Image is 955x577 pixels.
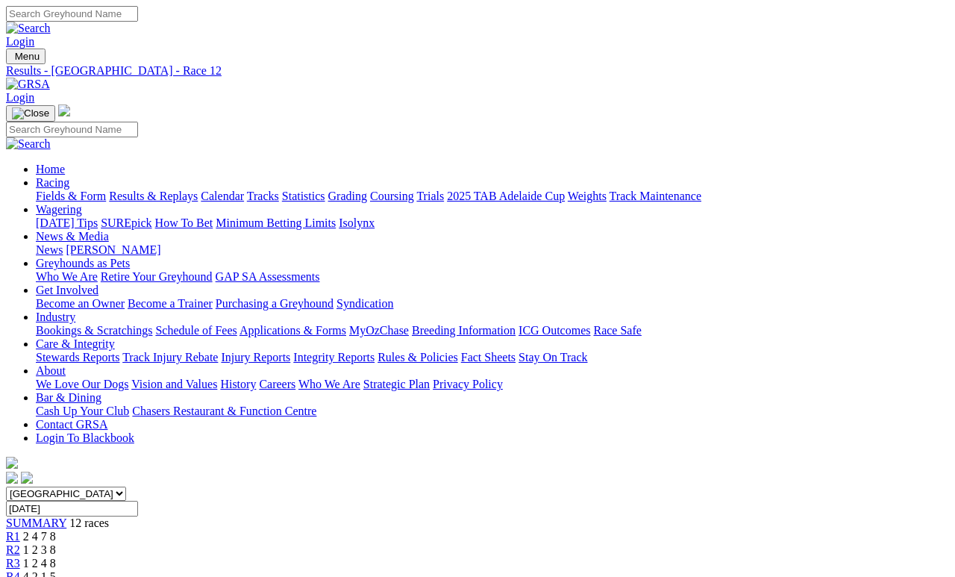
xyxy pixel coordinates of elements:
[36,351,949,364] div: Care & Integrity
[36,378,128,390] a: We Love Our Dogs
[247,190,279,202] a: Tracks
[6,105,55,122] button: Toggle navigation
[6,530,20,543] a: R1
[23,557,56,570] span: 1 2 4 8
[201,190,244,202] a: Calendar
[36,270,98,283] a: Who We Are
[36,190,949,203] div: Racing
[216,216,336,229] a: Minimum Betting Limits
[36,337,115,350] a: Care & Integrity
[6,64,949,78] a: Results - [GEOGRAPHIC_DATA] - Race 12
[6,6,138,22] input: Search
[101,270,213,283] a: Retire Your Greyhound
[36,270,949,284] div: Greyhounds as Pets
[101,216,151,229] a: SUREpick
[15,51,40,62] span: Menu
[69,517,109,529] span: 12 races
[339,216,375,229] a: Isolynx
[36,163,65,175] a: Home
[36,203,82,216] a: Wagering
[155,216,213,229] a: How To Bet
[336,297,393,310] a: Syndication
[36,257,130,269] a: Greyhounds as Pets
[6,543,20,556] a: R2
[6,78,50,91] img: GRSA
[349,324,409,337] a: MyOzChase
[328,190,367,202] a: Grading
[216,297,334,310] a: Purchasing a Greyhound
[36,364,66,377] a: About
[6,557,20,570] a: R3
[36,324,949,337] div: Industry
[66,243,160,256] a: [PERSON_NAME]
[36,243,949,257] div: News & Media
[58,105,70,116] img: logo-grsa-white.png
[6,137,51,151] img: Search
[363,378,430,390] a: Strategic Plan
[6,517,66,529] a: SUMMARY
[293,351,375,364] a: Integrity Reports
[447,190,565,202] a: 2025 TAB Adelaide Cup
[36,216,98,229] a: [DATE] Tips
[6,22,51,35] img: Search
[155,324,237,337] a: Schedule of Fees
[12,107,49,119] img: Close
[593,324,641,337] a: Race Safe
[412,324,516,337] a: Breeding Information
[128,297,213,310] a: Become a Trainer
[6,472,18,484] img: facebook.svg
[36,216,949,230] div: Wagering
[6,91,34,104] a: Login
[282,190,325,202] a: Statistics
[109,190,198,202] a: Results & Replays
[519,324,590,337] a: ICG Outcomes
[36,284,98,296] a: Get Involved
[6,35,34,48] a: Login
[36,297,125,310] a: Become an Owner
[36,351,119,364] a: Stewards Reports
[6,457,18,469] img: logo-grsa-white.png
[610,190,701,202] a: Track Maintenance
[298,378,360,390] a: Who We Are
[23,530,56,543] span: 2 4 7 8
[131,378,217,390] a: Vision and Values
[36,324,152,337] a: Bookings & Scratchings
[568,190,607,202] a: Weights
[220,378,256,390] a: History
[36,230,109,243] a: News & Media
[433,378,503,390] a: Privacy Policy
[259,378,295,390] a: Careers
[36,190,106,202] a: Fields & Form
[21,472,33,484] img: twitter.svg
[378,351,458,364] a: Rules & Policies
[6,501,138,517] input: Select date
[6,49,46,64] button: Toggle navigation
[370,190,414,202] a: Coursing
[36,405,129,417] a: Cash Up Your Club
[36,391,101,404] a: Bar & Dining
[461,351,516,364] a: Fact Sheets
[36,378,949,391] div: About
[6,122,138,137] input: Search
[36,243,63,256] a: News
[239,324,346,337] a: Applications & Forms
[36,311,75,323] a: Industry
[519,351,587,364] a: Stay On Track
[36,418,107,431] a: Contact GRSA
[221,351,290,364] a: Injury Reports
[216,270,320,283] a: GAP SA Assessments
[36,297,949,311] div: Get Involved
[23,543,56,556] span: 1 2 3 8
[36,431,134,444] a: Login To Blackbook
[122,351,218,364] a: Track Injury Rebate
[36,405,949,418] div: Bar & Dining
[416,190,444,202] a: Trials
[132,405,316,417] a: Chasers Restaurant & Function Centre
[36,176,69,189] a: Racing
